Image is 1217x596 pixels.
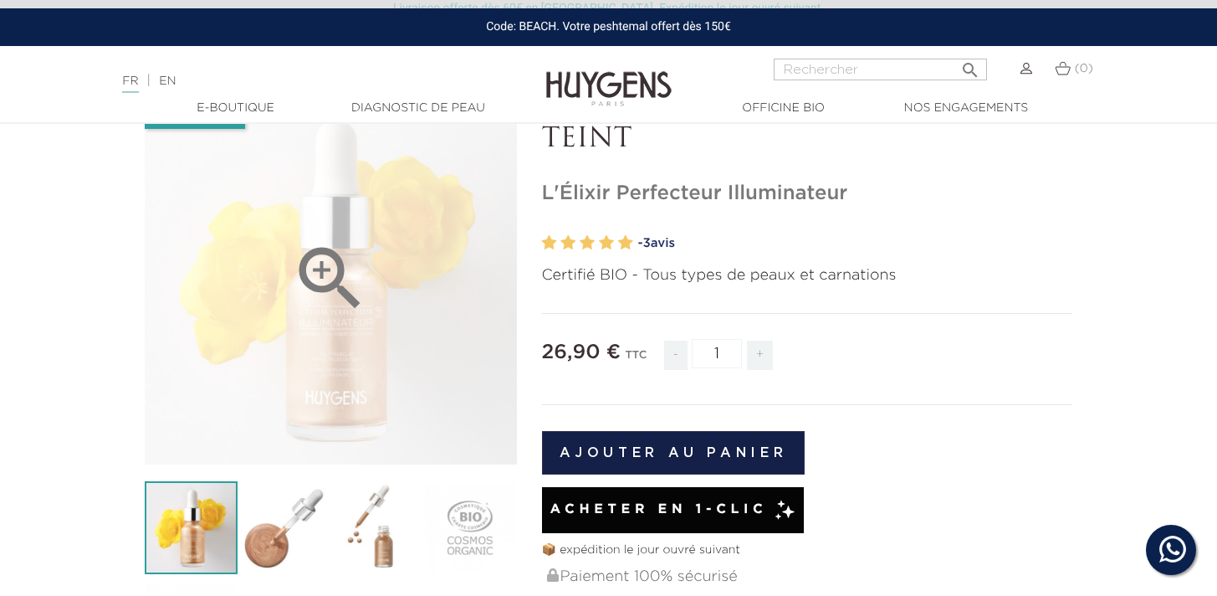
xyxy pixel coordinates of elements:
a: Diagnostic de peau [335,100,502,117]
div: | [114,71,494,91]
img: L'Élixir Perfecteur Illuminateur [145,481,238,574]
label: 3 [580,231,595,255]
label: 2 [560,231,575,255]
a: E-Boutique [152,100,320,117]
label: 4 [599,231,614,255]
i:  [289,237,372,321]
p: Certifié BIO - Tous types de peaux et carnations [542,265,1073,287]
label: 5 [618,231,633,255]
span: (0) [1075,63,1093,74]
div: Paiement 100% sécurisé [545,559,1073,595]
a: FR [122,75,138,93]
input: Quantité [692,339,742,368]
p: GOUTTES ECLAT PERFECTRICES DE TEINT [542,92,1073,157]
div: TTC [625,337,647,383]
img: Paiement 100% sécurisé [547,568,559,582]
span: 3 [642,237,650,249]
i:  [960,55,980,75]
a: Nos engagements [882,100,1050,117]
button:  [955,54,985,76]
label: 1 [542,231,557,255]
button: Ajouter au panier [542,431,805,475]
a: -3avis [638,231,1073,256]
input: Rechercher [774,59,987,80]
a: EN [159,75,176,87]
span: - [664,341,688,370]
span: 26,90 € [542,342,621,362]
span: + [747,341,774,370]
p: 📦 expédition le jour ouvré suivant [542,542,1073,559]
a: Officine Bio [700,100,867,117]
h1: L'Élixir Perfecteur Illuminateur [542,182,1073,206]
img: Huygens [546,44,672,109]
